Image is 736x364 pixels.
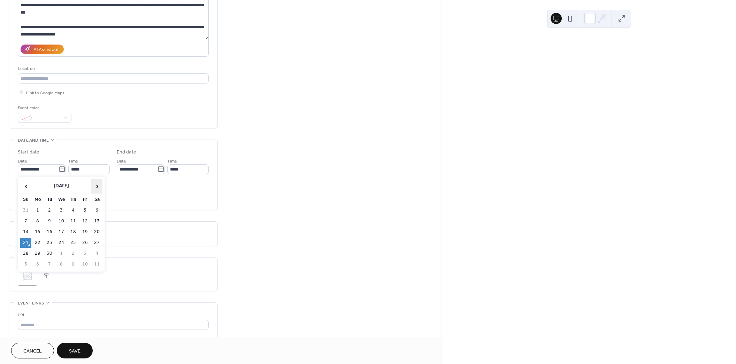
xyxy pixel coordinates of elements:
td: 5 [20,259,31,269]
td: 8 [32,216,43,226]
td: 2 [68,248,79,259]
td: 6 [91,205,102,215]
td: 17 [56,227,67,237]
td: 12 [79,216,91,226]
span: Cancel [23,348,42,355]
th: Th [68,195,79,205]
td: 4 [68,205,79,215]
td: 4 [91,248,102,259]
span: Time [167,157,177,165]
td: 28 [20,248,31,259]
td: 3 [79,248,91,259]
td: 22 [32,238,43,248]
th: Tu [44,195,55,205]
th: Sa [91,195,102,205]
td: 8 [56,259,67,269]
td: 9 [68,259,79,269]
div: End date [117,149,136,156]
td: 10 [79,259,91,269]
th: We [56,195,67,205]
td: 16 [44,227,55,237]
span: ‹ [21,179,31,193]
div: Start date [18,149,39,156]
td: 21 [20,238,31,248]
th: Fr [79,195,91,205]
span: Date and time [18,137,49,144]
td: 30 [44,248,55,259]
div: URL [18,311,207,319]
span: Event links [18,300,44,307]
td: 1 [32,205,43,215]
span: Date [117,157,126,165]
td: 26 [79,238,91,248]
th: Su [20,195,31,205]
td: 25 [68,238,79,248]
span: Date [18,157,27,165]
div: Event color [18,104,70,112]
span: Save [69,348,80,355]
td: 3 [56,205,67,215]
td: 29 [32,248,43,259]
th: Mo [32,195,43,205]
td: 15 [32,227,43,237]
td: 9 [44,216,55,226]
span: Time [68,157,78,165]
td: 31 [20,205,31,215]
span: › [92,179,102,193]
div: ; [18,266,37,286]
td: 19 [79,227,91,237]
td: 7 [44,259,55,269]
div: Text to display [18,335,207,342]
div: AI Assistant [33,46,59,53]
div: Nenhum evento próximo [465,41,713,49]
span: Link to Google Maps [26,89,64,96]
button: Save [57,343,93,358]
td: 6 [32,259,43,269]
th: [DATE] [32,179,91,194]
td: 24 [56,238,67,248]
td: 20 [91,227,102,237]
td: 14 [20,227,31,237]
td: 23 [44,238,55,248]
div: Location [18,65,207,72]
td: 18 [68,227,79,237]
button: AI Assistant [21,45,64,54]
td: 1 [56,248,67,259]
td: 7 [20,216,31,226]
button: Cancel [11,343,54,358]
td: 5 [79,205,91,215]
td: 11 [68,216,79,226]
td: 10 [56,216,67,226]
td: 11 [91,259,102,269]
td: 2 [44,205,55,215]
td: 13 [91,216,102,226]
td: 27 [91,238,102,248]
